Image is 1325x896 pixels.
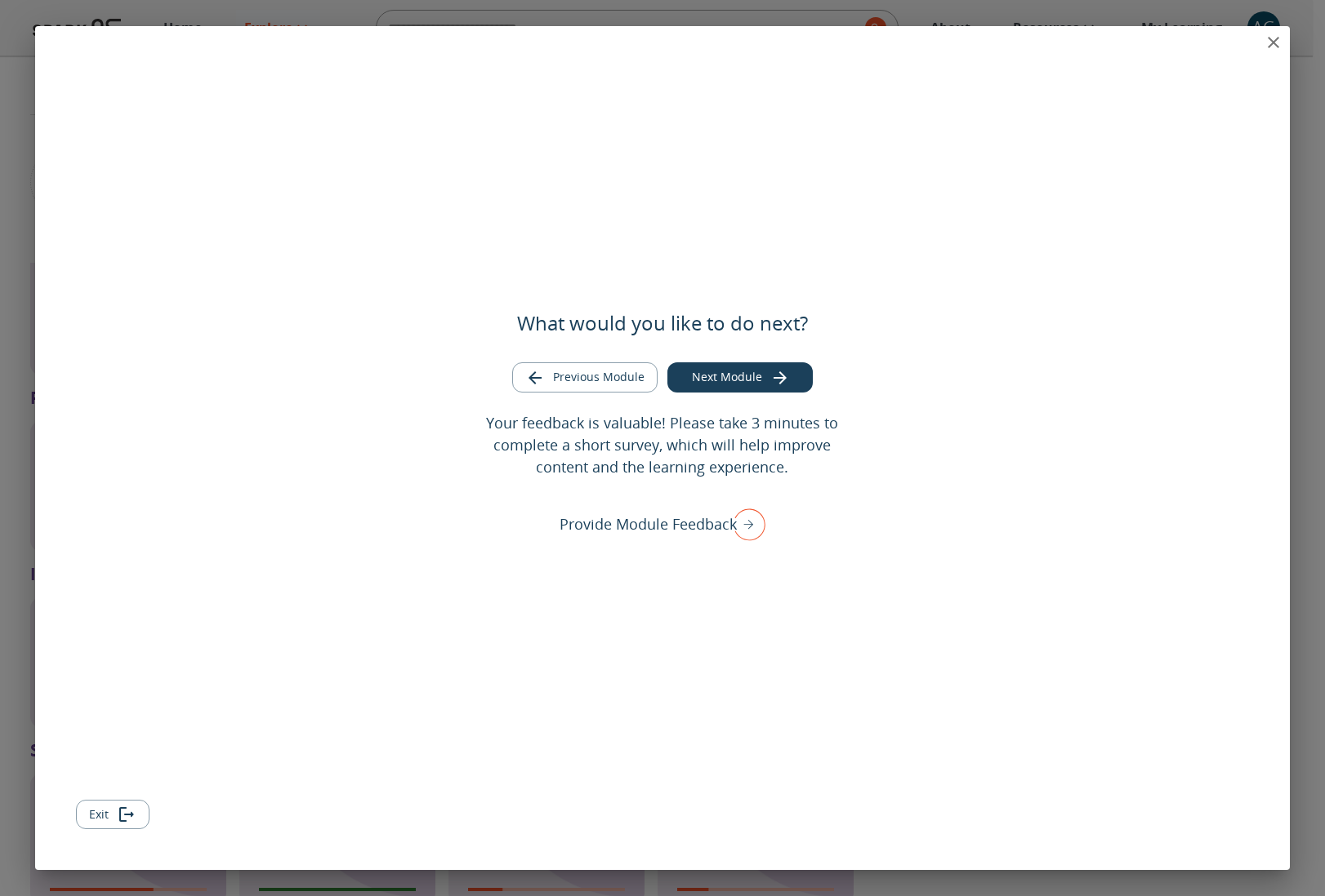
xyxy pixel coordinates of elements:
p: Your feedback is valuable! Please take 3 minutes to complete a short survey, which will help impr... [475,412,851,478]
img: right arrow [725,503,765,545]
button: close [1257,26,1290,59]
button: Go to next module [667,362,813,393]
button: Exit module [76,800,149,830]
p: Provide Module Feedback [560,513,737,535]
h5: What would you like to do next? [517,310,808,336]
div: Provide Module Feedback [560,503,765,545]
button: Go to previous module [512,362,658,393]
